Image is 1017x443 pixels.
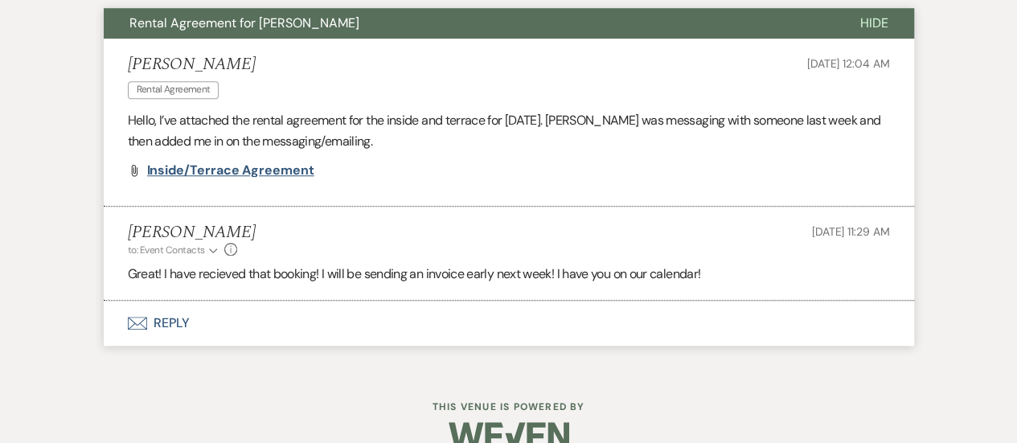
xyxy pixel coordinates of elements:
span: [DATE] 11:29 AM [812,224,890,239]
span: Rental Agreement [128,81,219,98]
button: to: Event Contacts [128,243,220,257]
button: Reply [104,301,914,346]
h5: [PERSON_NAME] [128,223,256,243]
span: to: Event Contacts [128,244,205,256]
a: Inside/Terrace agreement [147,164,314,177]
span: Inside/Terrace agreement [147,162,314,178]
p: Great! I have recieved that booking! I will be sending an invoice early next week! I have you on ... [128,264,890,285]
button: Hide [835,8,914,39]
p: Hello, I’ve attached the rental agreement for the inside and terrace for [DATE]. [PERSON_NAME] wa... [128,110,890,151]
h5: [PERSON_NAME] [128,55,256,75]
span: Hide [860,14,888,31]
span: [DATE] 12:04 AM [807,56,890,71]
span: Rental Agreement for [PERSON_NAME] [129,14,359,31]
button: Rental Agreement for [PERSON_NAME] [104,8,835,39]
